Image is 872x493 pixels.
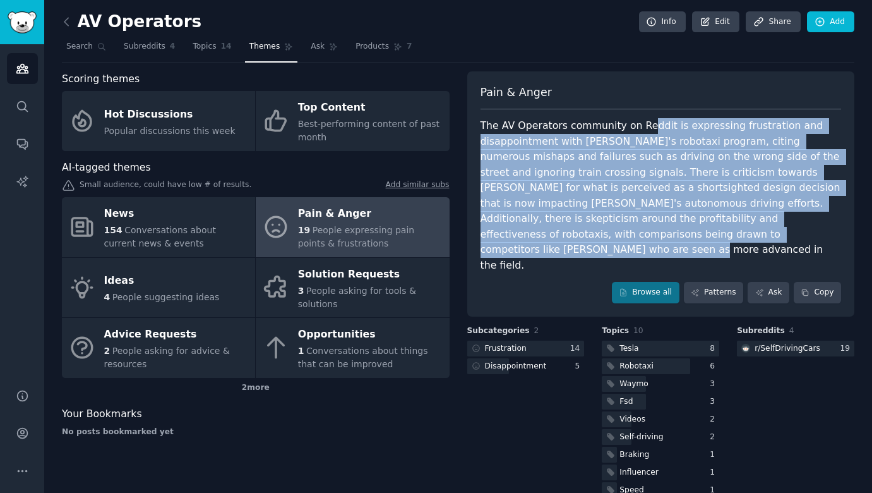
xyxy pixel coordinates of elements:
[112,292,220,302] span: People suggesting ideas
[748,282,789,303] a: Ask
[188,37,236,63] a: Topics14
[298,286,304,296] span: 3
[256,197,449,257] a: Pain & Anger19People expressing pain points & frustrations
[710,414,719,425] div: 2
[256,318,449,378] a: Opportunities1Conversations about things that can be improved
[298,346,428,369] span: Conversations about things that can be improved
[8,11,37,33] img: GummySearch logo
[62,160,151,176] span: AI-tagged themes
[104,292,110,302] span: 4
[193,41,216,52] span: Topics
[62,37,110,63] a: Search
[311,41,325,52] span: Ask
[755,343,820,355] div: r/ SelfDrivingCars
[684,282,743,303] a: Patterns
[62,91,255,151] a: Hot DiscussionsPopular discussions this week
[386,180,450,193] a: Add similar subs
[619,343,638,355] div: Tesla
[298,204,443,224] div: Pain & Anger
[245,37,298,63] a: Themes
[619,432,663,443] div: Self-driving
[602,358,719,374] a: Robotaxi6
[602,465,719,480] a: Influencer1
[692,11,739,33] a: Edit
[62,258,255,318] a: Ideas4People suggesting ideas
[66,41,93,52] span: Search
[602,411,719,427] a: Videos2
[306,37,342,63] a: Ask
[807,11,854,33] a: Add
[639,11,686,33] a: Info
[467,326,530,337] span: Subcategories
[467,358,585,374] a: Disappointment5
[170,41,176,52] span: 4
[298,346,304,356] span: 1
[612,282,679,303] a: Browse all
[62,318,255,378] a: Advice Requests2People asking for advice & resources
[355,41,389,52] span: Products
[794,282,841,303] button: Copy
[602,341,719,356] a: Tesla8
[737,326,785,337] span: Subreddits
[298,264,443,284] div: Solution Requests
[62,12,201,32] h2: AV Operators
[710,467,719,478] div: 1
[602,447,719,463] a: Braking1
[62,378,450,398] div: 2 more
[619,449,649,461] div: Braking
[840,343,854,355] div: 19
[298,119,439,142] span: Best-performing content of past month
[104,126,236,136] span: Popular discussions this week
[619,396,633,408] div: Fsd
[710,449,719,461] div: 1
[104,346,230,369] span: People asking for advice & resources
[485,343,527,355] div: Frustration
[467,341,585,356] a: Frustration14
[481,85,552,100] span: Pain & Anger
[619,414,645,425] div: Videos
[575,361,585,372] div: 5
[710,396,719,408] div: 3
[62,406,142,422] span: Your Bookmarks
[104,325,249,345] div: Advice Requests
[789,326,794,335] span: 4
[298,286,416,309] span: People asking for tools & solutions
[710,343,719,355] div: 8
[119,37,179,63] a: Subreddits4
[104,271,220,291] div: Ideas
[62,197,255,257] a: News154Conversations about current news & events
[298,98,443,118] div: Top Content
[602,394,719,410] a: Fsd3
[249,41,280,52] span: Themes
[633,326,643,335] span: 10
[485,361,547,372] div: Disappointment
[104,204,249,224] div: News
[619,361,654,372] div: Robotaxi
[710,432,719,443] div: 2
[62,180,450,193] div: Small audience, could have low # of results.
[737,341,854,356] a: SelfDrivingCarsr/SelfDrivingCars19
[298,225,414,248] span: People expressing pain points & frustrations
[602,429,719,445] a: Self-driving2
[351,37,416,63] a: Products7
[104,104,236,125] div: Hot Discussions
[298,225,310,235] span: 19
[619,467,658,478] div: Influencer
[104,225,216,248] span: Conversations about current news & events
[534,326,539,335] span: 2
[124,41,165,52] span: Subreddits
[741,344,750,353] img: SelfDrivingCars
[710,361,719,372] div: 6
[481,118,842,273] div: The AV Operators community on Reddit is expressing frustration and disappointment with [PERSON_NA...
[256,91,449,151] a: Top ContentBest-performing content of past month
[221,41,232,52] span: 14
[570,343,585,355] div: 14
[62,427,450,438] div: No posts bookmarked yet
[104,225,122,235] span: 154
[104,346,110,356] span: 2
[602,376,719,392] a: Waymo3
[619,379,648,390] div: Waymo
[710,379,719,390] div: 3
[62,71,140,87] span: Scoring themes
[298,325,443,345] div: Opportunities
